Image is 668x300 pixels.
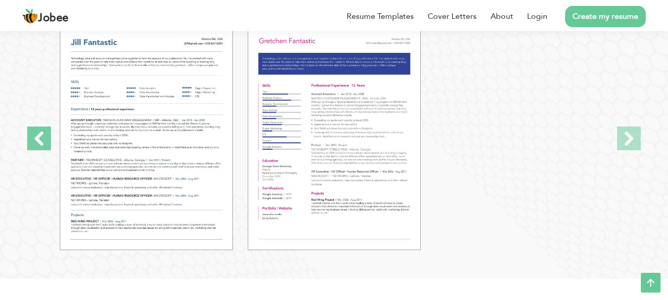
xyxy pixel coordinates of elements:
[38,13,69,24] span: Jobee
[22,8,69,24] a: Jobee
[347,10,414,22] a: Resume Templates
[22,8,38,24] img: jobee.io
[490,10,513,22] a: About
[527,10,547,22] a: Login
[428,10,477,22] a: Cover Letters
[565,6,646,27] a: Create my resume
